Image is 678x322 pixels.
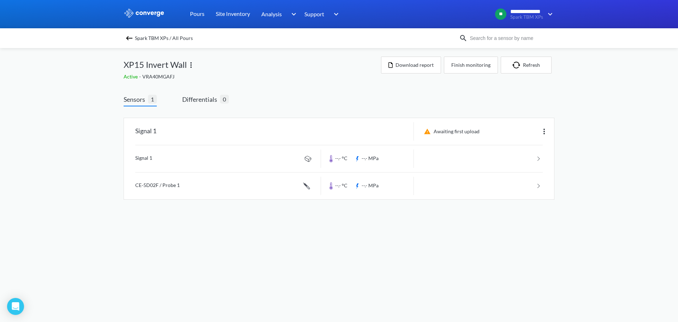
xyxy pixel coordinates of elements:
img: icon-search.svg [459,34,468,42]
span: Spark TBM XPs [510,14,543,20]
img: more.svg [540,127,548,136]
img: logo_ewhite.svg [124,8,165,18]
div: Signal 1 [135,122,156,141]
div: Open Intercom Messenger [7,298,24,315]
span: Analysis [261,10,282,18]
span: Support [304,10,324,18]
span: Sensors [124,94,148,104]
button: Refresh [501,57,552,74]
span: 0 [220,95,229,104]
button: Finish monitoring [444,57,498,74]
img: icon-file.svg [388,62,393,68]
div: Awaiting first upload [420,127,482,136]
span: XP15 Invert Wall [124,58,187,71]
img: downArrow.svg [329,10,340,18]
button: Download report [381,57,441,74]
span: 1 [148,95,157,104]
input: Search for a sensor by name [468,34,553,42]
span: Differentials [182,94,220,104]
img: downArrow.svg [543,10,554,18]
span: - [139,74,142,80]
img: downArrow.svg [287,10,298,18]
img: icon-refresh.svg [512,62,523,69]
span: Spark TBM XPs / All Pours [135,33,193,43]
img: backspace.svg [125,34,133,42]
div: VRA40MGAFJ [124,73,381,81]
span: Active [124,74,139,80]
img: more.svg [187,61,195,69]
